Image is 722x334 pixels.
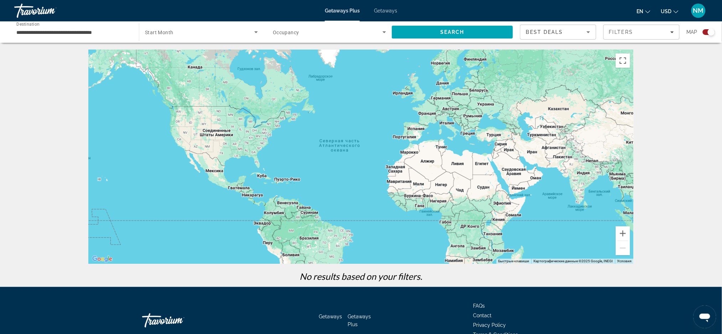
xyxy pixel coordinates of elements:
a: Getaways Plus [325,8,360,14]
a: FAQs [473,303,485,309]
a: Contact [473,313,492,318]
button: Включить полноэкранный режим [616,53,630,68]
a: Travorium [14,1,85,20]
iframe: Кнопка запуска окна обмена сообщениями [694,305,716,328]
button: Быстрые клавиши [498,259,529,264]
a: Privacy Policy [473,322,506,328]
span: Start Month [145,30,173,35]
span: NM [693,7,704,14]
a: Условия (ссылка откроется в новой вкладке) [617,259,632,263]
span: Occupancy [273,30,299,35]
button: Filters [603,25,680,40]
p: No results based on your filters. [85,271,637,282]
a: Getaways [374,8,397,14]
img: Google [90,255,114,264]
button: Search [392,26,513,38]
a: Открыть эту область в Google Картах (в новом окне) [90,255,114,264]
span: Filters [609,29,633,35]
span: en [637,9,644,14]
span: Map [687,27,697,37]
a: Getaways Plus [348,314,371,327]
button: Уменьшить [616,241,630,255]
button: Change currency [661,6,679,16]
mat-select: Sort by [526,28,590,36]
span: Search [440,29,464,35]
button: Change language [637,6,650,16]
a: Getaways [319,314,342,319]
a: Go Home [142,310,213,331]
span: Картографические данные ©2025 Google, INEGI [534,259,613,263]
input: Select destination [16,28,130,37]
span: Best Deals [526,29,563,35]
span: Destination [16,22,40,27]
span: USD [661,9,672,14]
button: User Menu [689,3,708,18]
button: Увеличить [616,226,630,241]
